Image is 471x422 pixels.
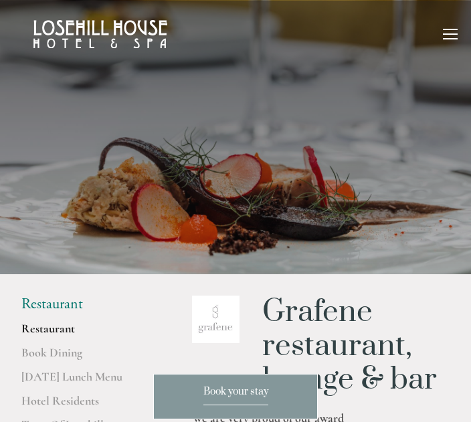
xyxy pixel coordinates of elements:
span: Book your stay [203,385,268,405]
h1: Grafene restaurant, lounge & bar [262,296,450,397]
a: Book your stay [153,374,318,419]
a: Book Dining [21,345,149,369]
a: Restaurant [21,321,149,345]
li: Restaurant [21,296,149,313]
img: grafene.jpg [192,296,240,343]
img: Losehill House [33,20,167,48]
a: [DATE] Lunch Menu [21,369,149,393]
